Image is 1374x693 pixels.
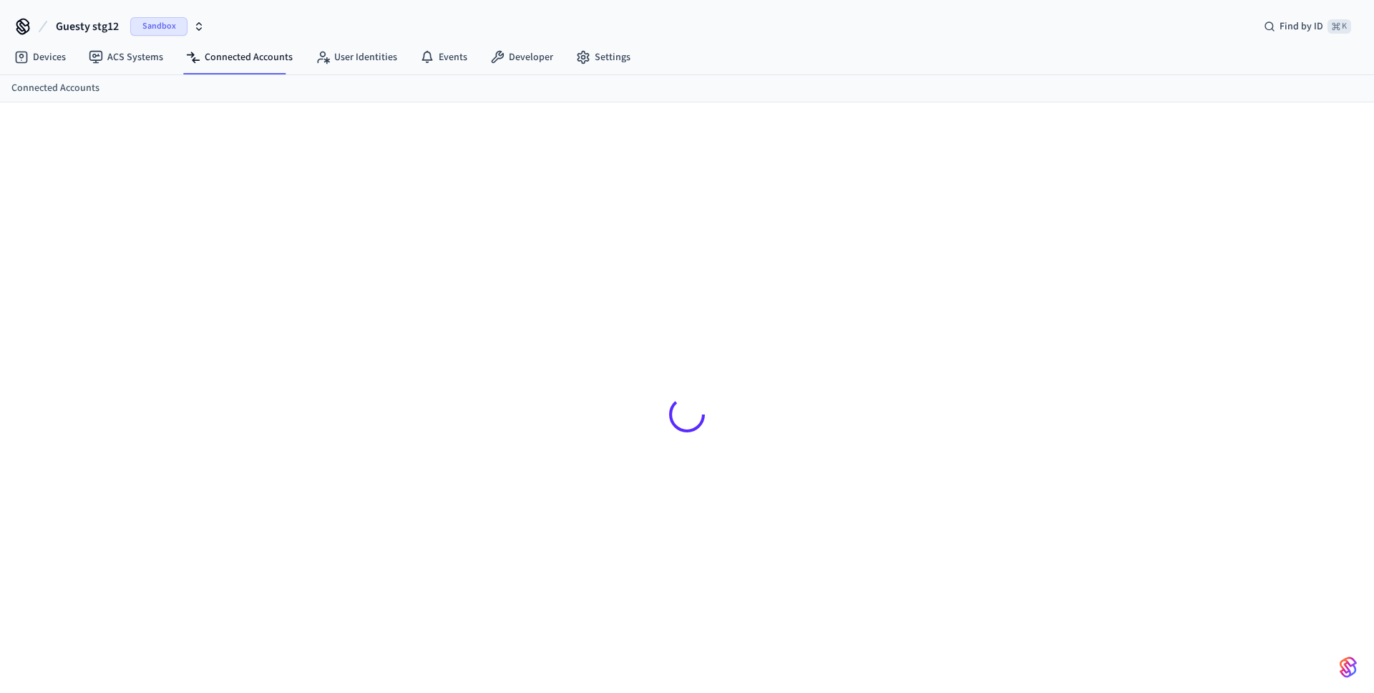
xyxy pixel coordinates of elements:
img: SeamLogoGradient.69752ec5.svg [1340,656,1357,679]
span: Find by ID [1280,19,1323,34]
a: User Identities [304,44,409,70]
a: Connected Accounts [175,44,304,70]
a: ACS Systems [77,44,175,70]
span: ⌘ K [1327,19,1351,34]
a: Events [409,44,479,70]
div: Find by ID⌘ K [1252,14,1363,39]
span: Guesty stg12 [56,18,119,35]
span: Sandbox [130,17,187,36]
a: Connected Accounts [11,81,99,96]
a: Devices [3,44,77,70]
a: Settings [565,44,642,70]
a: Developer [479,44,565,70]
